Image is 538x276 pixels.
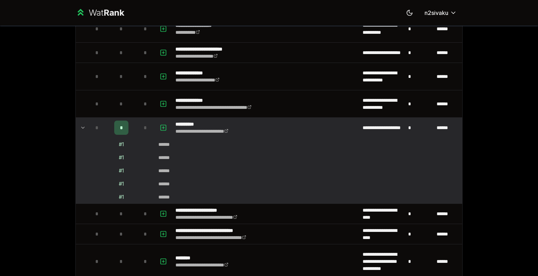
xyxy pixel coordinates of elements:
button: n2sivaku [419,6,463,19]
div: # 1 [119,141,124,148]
a: WatRank [75,7,124,18]
div: # 1 [119,193,124,201]
div: # 1 [119,180,124,187]
span: n2sivaku [424,9,448,17]
span: Rank [104,7,124,18]
div: Wat [89,7,124,18]
div: # 1 [119,167,124,174]
div: # 1 [119,154,124,161]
